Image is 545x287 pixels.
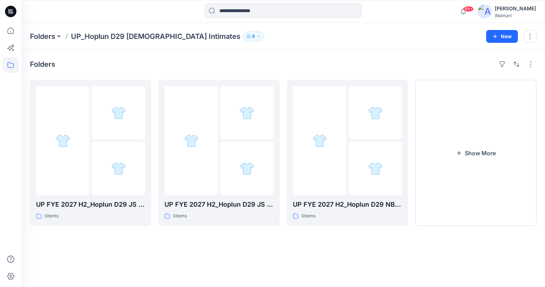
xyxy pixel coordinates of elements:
[252,32,255,40] p: 8
[287,80,408,226] a: folder 1folder 2folder 3UP FYE 2027 H2_Hoplun D29 NB Bras0items
[30,60,55,69] h4: Folders
[243,31,264,41] button: 8
[71,31,240,41] p: UP_Hoplun D29 [DEMOGRAPHIC_DATA] Intimates
[45,212,58,220] p: 0 items
[240,106,254,120] img: folder 2
[368,161,383,176] img: folder 3
[30,80,151,226] a: folder 1folder 2folder 3UP FYE 2027 H2_Hoplun D29 JS Panties0items
[478,4,492,19] img: avatar
[415,80,536,226] button: Show More
[495,13,536,18] div: Walmart
[164,200,274,210] p: UP FYE 2027 H2_Hoplun D29 JS Bras
[312,134,327,148] img: folder 1
[36,200,145,210] p: UP FYE 2027 H2_Hoplun D29 JS Panties
[111,161,126,176] img: folder 3
[111,106,126,120] img: folder 2
[293,200,402,210] p: UP FYE 2027 H2_Hoplun D29 NB Bras
[463,6,474,12] span: 99+
[173,212,187,220] p: 0 items
[30,31,55,41] a: Folders
[184,134,199,148] img: folder 1
[56,134,70,148] img: folder 1
[495,4,536,13] div: [PERSON_NAME]
[368,106,383,120] img: folder 2
[486,30,518,43] button: New
[240,161,254,176] img: folder 3
[301,212,315,220] p: 0 items
[158,80,280,226] a: folder 1folder 2folder 3UP FYE 2027 H2_Hoplun D29 JS Bras0items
